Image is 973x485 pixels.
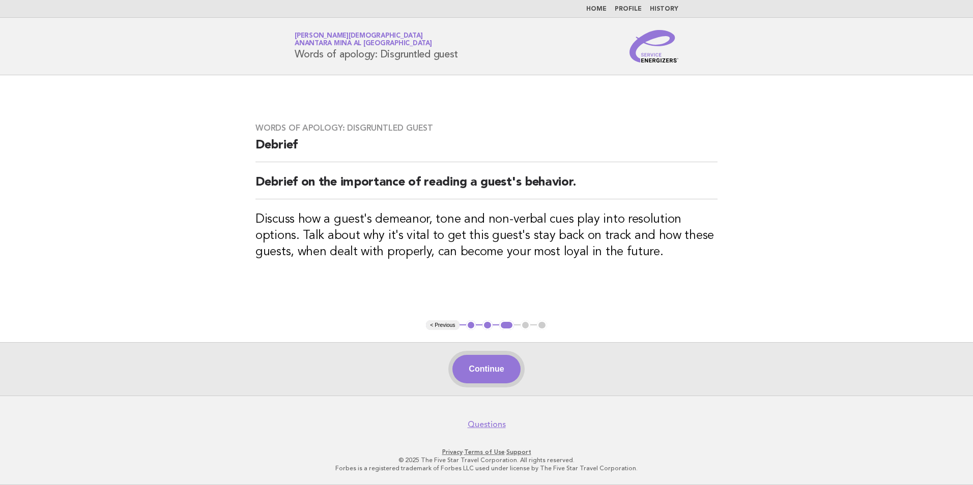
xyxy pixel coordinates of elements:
span: Anantara Mina al [GEOGRAPHIC_DATA] [295,41,432,47]
h1: Words of apology: Disgruntled guest [295,33,457,59]
a: Questions [468,419,506,430]
h3: Words of apology: Disgruntled guest [255,123,718,133]
button: 1 [466,320,476,330]
p: Forbes is a registered trademark of Forbes LLC used under license by The Five Star Travel Corpora... [175,464,798,472]
img: Service Energizers [629,30,678,63]
h3: Discuss how a guest's demeanor, tone and non-verbal cues play into resolution options. Talk about... [255,211,718,260]
a: Profile [615,6,642,12]
h2: Debrief on the importance of reading a guest's behavior. [255,174,718,199]
button: 3 [499,320,514,330]
p: © 2025 The Five Star Travel Corporation. All rights reserved. [175,456,798,464]
button: < Previous [426,320,459,330]
button: Continue [452,355,520,383]
a: Support [506,448,531,456]
a: Privacy [442,448,463,456]
a: Terms of Use [464,448,505,456]
button: 2 [482,320,493,330]
a: History [650,6,678,12]
a: [PERSON_NAME][DEMOGRAPHIC_DATA]Anantara Mina al [GEOGRAPHIC_DATA] [295,33,432,47]
a: Home [586,6,607,12]
h2: Debrief [255,137,718,162]
p: · · [175,448,798,456]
